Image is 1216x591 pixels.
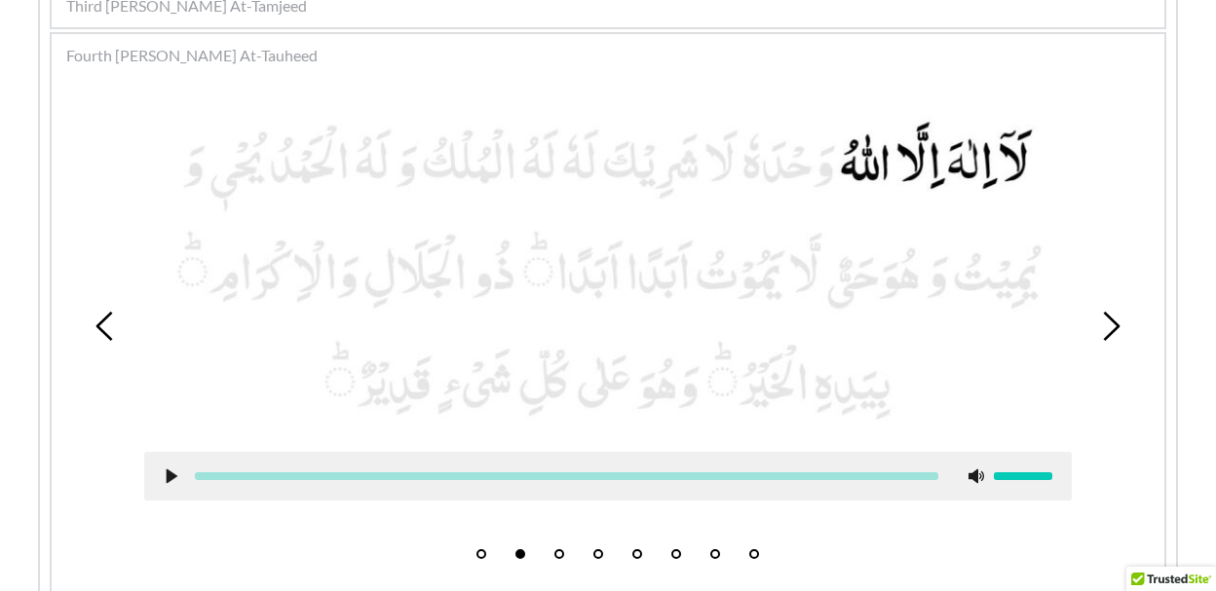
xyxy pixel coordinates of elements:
button: 6 of 8 [671,549,681,559]
button: 5 of 8 [632,549,642,559]
button: 1 of 8 [476,549,486,559]
button: 7 of 8 [710,549,720,559]
button: 8 of 8 [749,549,759,559]
button: 2 of 8 [515,549,525,559]
span: Fourth [PERSON_NAME] At-Tauheed [66,44,318,67]
button: 3 of 8 [554,549,564,559]
button: 4 of 8 [593,549,603,559]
